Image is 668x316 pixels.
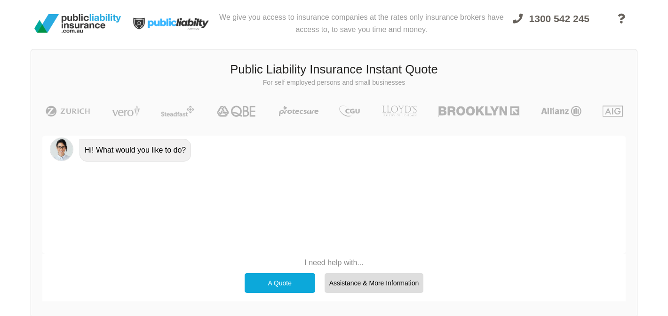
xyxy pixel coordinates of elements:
[335,105,364,117] img: CGU | Public Liability Insurance
[599,105,627,117] img: AIG | Public Liability Insurance
[211,105,262,117] img: QBE | Public Liability Insurance
[108,105,144,117] img: Vero | Public Liability Insurance
[536,105,586,117] img: Allianz | Public Liability Insurance
[325,273,424,293] div: Assistance & More Information
[38,78,630,88] p: For self employed persons and small businesses
[529,13,589,24] span: 1300 542 245
[275,105,323,117] img: Protecsure | Public Liability Insurance
[157,105,199,117] img: Steadfast | Public Liability Insurance
[240,258,429,268] p: I need help with...
[41,105,95,117] img: Zurich | Public Liability Insurance
[435,105,523,117] img: Brooklyn | Public Liability Insurance
[50,138,73,161] img: Chatbot | PLI
[245,273,315,293] div: A Quote
[31,10,125,37] img: Public Liability Insurance
[377,105,422,117] img: LLOYD's | Public Liability Insurance
[504,8,598,43] a: 1300 542 245
[125,4,219,43] img: Public Liability Insurance Light
[219,4,504,43] div: We give you access to insurance companies at the rates only insurance brokers have access to, to ...
[80,139,191,162] div: Hi! What would you like to do?
[38,61,630,78] h3: Public Liability Insurance Instant Quote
